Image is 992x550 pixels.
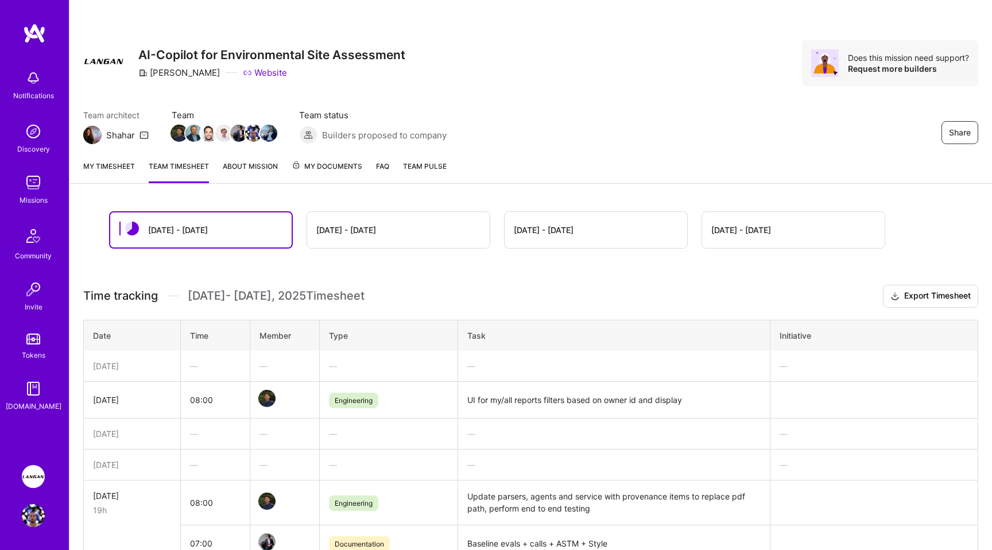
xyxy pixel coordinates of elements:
[93,459,171,471] div: [DATE]
[181,480,250,525] td: 08:00
[848,63,969,74] div: Request more builders
[138,68,148,78] i: icon CompanyGray
[148,224,208,236] div: [DATE] - [DATE]
[188,289,365,303] span: [DATE] - [DATE] , 2025 Timesheet
[780,360,968,372] div: —
[246,123,261,143] a: Team Member Avatar
[230,125,247,142] img: Team Member Avatar
[322,129,447,141] span: Builders proposed to company
[243,67,287,79] a: Website
[138,48,405,62] h3: AI-Copilot for Environmental Site Assessment
[26,334,40,344] img: tokens
[22,504,45,527] img: User Avatar
[292,160,362,173] span: My Documents
[23,23,46,44] img: logo
[848,52,969,63] div: Does this mission need support?
[467,428,760,440] div: —
[215,125,232,142] img: Team Member Avatar
[467,459,760,471] div: —
[22,278,45,301] img: Invite
[376,160,389,183] a: FAQ
[19,504,48,527] a: User Avatar
[260,125,277,142] img: Team Member Avatar
[883,285,978,308] button: Export Timesheet
[25,301,42,313] div: Invite
[258,493,276,510] img: Team Member Avatar
[93,360,171,372] div: [DATE]
[22,67,45,90] img: bell
[780,459,968,471] div: —
[329,428,449,440] div: —
[22,465,45,488] img: Langan: AI-Copilot for Environmental Site Assessment
[93,504,171,516] div: 19h
[22,120,45,143] img: discovery
[17,143,50,155] div: Discovery
[949,127,971,138] span: Share
[403,160,447,183] a: Team Pulse
[261,123,276,143] a: Team Member Avatar
[190,459,241,471] div: —
[250,320,319,351] th: Member
[20,194,48,206] div: Missions
[15,250,52,262] div: Community
[19,465,48,488] a: Langan: AI-Copilot for Environmental Site Assessment
[185,125,203,142] img: Team Member Avatar
[83,126,102,144] img: Team Architect
[811,49,839,77] img: Avatar
[172,109,276,121] span: Team
[83,109,149,121] span: Team architect
[22,377,45,400] img: guide book
[22,349,45,361] div: Tokens
[458,381,770,418] td: UI for my/all reports filters based on owner id and display
[22,171,45,194] img: teamwork
[231,123,246,143] a: Team Member Avatar
[329,360,449,372] div: —
[319,320,458,351] th: Type
[329,495,378,511] span: Engineering
[259,491,274,511] a: Team Member Avatar
[125,222,139,235] img: status icon
[20,222,47,250] img: Community
[299,109,447,121] span: Team status
[259,389,274,408] a: Team Member Avatar
[13,90,54,102] div: Notifications
[711,224,771,236] div: [DATE] - [DATE]
[329,393,378,408] span: Engineering
[941,121,978,144] button: Share
[6,400,61,412] div: [DOMAIN_NAME]
[149,160,209,183] a: Team timesheet
[181,381,250,418] td: 08:00
[299,126,317,144] img: Builders proposed to company
[172,123,187,143] a: Team Member Avatar
[93,490,171,502] div: [DATE]
[292,160,362,183] a: My Documents
[138,67,220,79] div: [PERSON_NAME]
[170,125,188,142] img: Team Member Avatar
[258,390,276,407] img: Team Member Avatar
[514,224,573,236] div: [DATE] - [DATE]
[259,360,310,372] div: —
[190,428,241,440] div: —
[187,123,201,143] a: Team Member Avatar
[93,394,171,406] div: [DATE]
[201,123,216,143] a: Team Member Avatar
[93,428,171,440] div: [DATE]
[181,320,250,351] th: Time
[223,160,278,183] a: About Mission
[316,224,376,236] div: [DATE] - [DATE]
[139,130,149,140] i: icon Mail
[83,289,158,303] span: Time tracking
[83,40,125,82] img: Company Logo
[467,360,760,372] div: —
[780,428,968,440] div: —
[245,125,262,142] img: Team Member Avatar
[259,459,310,471] div: —
[83,160,135,183] a: My timesheet
[84,320,181,351] th: Date
[770,320,978,351] th: Initiative
[190,360,241,372] div: —
[259,428,310,440] div: —
[458,320,770,351] th: Task
[890,291,900,303] i: icon Download
[106,129,135,141] div: Shahar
